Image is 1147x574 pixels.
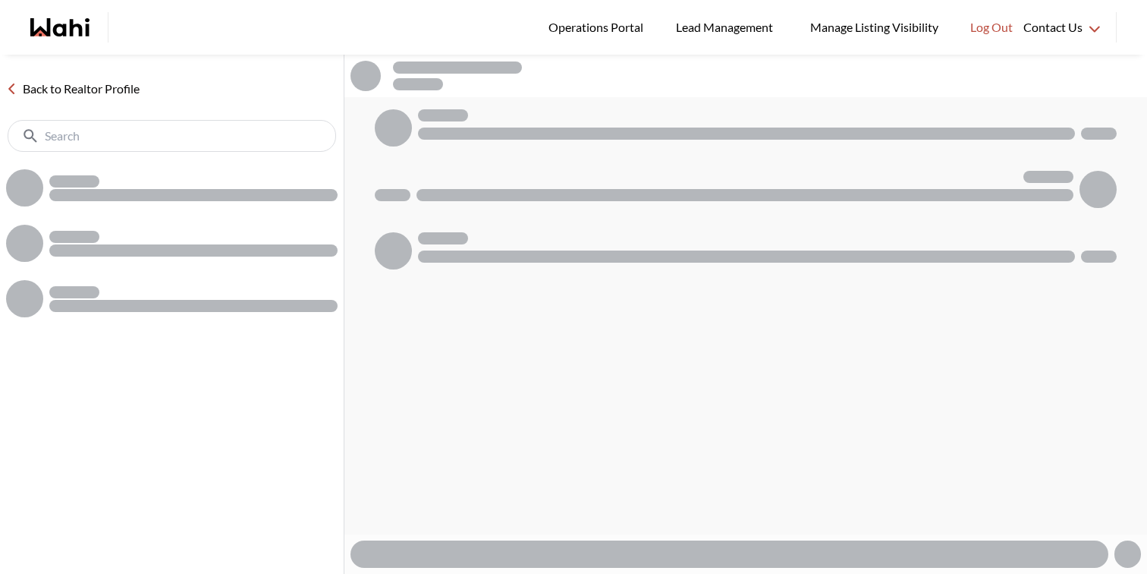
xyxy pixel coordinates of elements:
input: Search [45,128,302,143]
span: Operations Portal [548,17,649,37]
span: Lead Management [676,17,778,37]
span: Log Out [970,17,1013,37]
span: Manage Listing Visibility [806,17,943,37]
a: Wahi homepage [30,18,90,36]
